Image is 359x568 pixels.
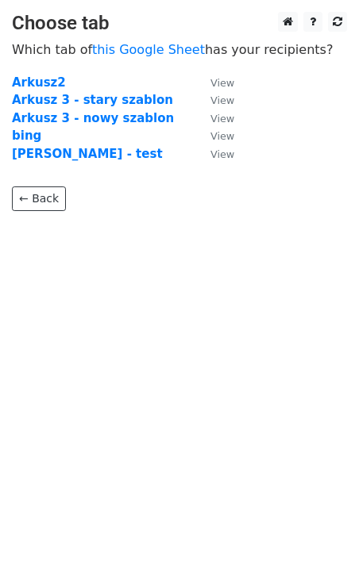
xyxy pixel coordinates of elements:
small: View [210,113,234,125]
a: this Google Sheet [92,42,205,57]
a: Arkusz2 [12,75,66,90]
a: Arkusz 3 - stary szablon [12,93,173,107]
a: Arkusz 3 - nowy szablon [12,111,174,125]
p: Which tab of has your recipients? [12,41,347,58]
a: [PERSON_NAME] - test [12,147,163,161]
a: View [195,111,234,125]
small: View [210,148,234,160]
h3: Choose tab [12,12,347,35]
a: bing [12,129,41,143]
a: View [195,129,234,143]
small: View [210,94,234,106]
a: View [195,75,234,90]
a: View [195,147,234,161]
small: View [210,77,234,89]
a: View [195,93,234,107]
a: ← Back [12,186,66,211]
small: View [210,130,234,142]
